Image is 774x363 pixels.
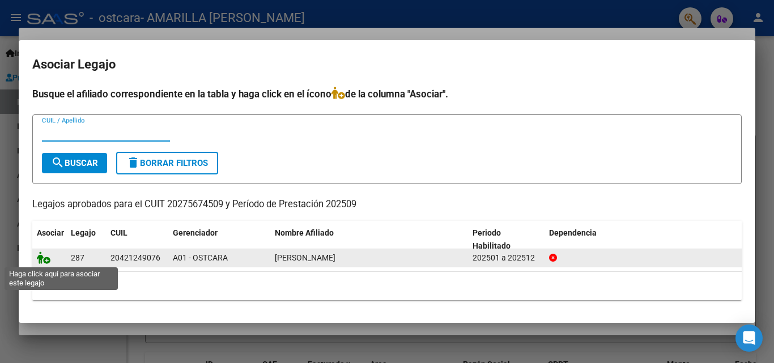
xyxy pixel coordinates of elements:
[473,251,540,264] div: 202501 a 202512
[735,324,763,352] div: Open Intercom Messenger
[549,228,597,237] span: Dependencia
[37,228,64,237] span: Asociar
[168,221,270,258] datatable-header-cell: Gerenciador
[32,198,742,212] p: Legajos aprobados para el CUIT 20275674509 y Período de Prestación 202509
[110,251,160,264] div: 20421249076
[270,221,468,258] datatable-header-cell: Nombre Afiliado
[71,253,84,262] span: 287
[468,221,545,258] datatable-header-cell: Periodo Habilitado
[71,228,96,237] span: Legajo
[173,228,218,237] span: Gerenciador
[126,156,140,169] mat-icon: delete
[545,221,742,258] datatable-header-cell: Dependencia
[473,228,511,250] span: Periodo Habilitado
[126,158,208,168] span: Borrar Filtros
[32,54,742,75] h2: Asociar Legajo
[275,253,335,262] span: GARCIA LUCAS SEBASTIAN
[275,228,334,237] span: Nombre Afiliado
[106,221,168,258] datatable-header-cell: CUIL
[66,221,106,258] datatable-header-cell: Legajo
[32,87,742,101] h4: Busque el afiliado correspondiente en la tabla y haga click en el ícono de la columna "Asociar".
[173,253,228,262] span: A01 - OSTCARA
[116,152,218,174] button: Borrar Filtros
[51,156,65,169] mat-icon: search
[110,228,127,237] span: CUIL
[42,153,107,173] button: Buscar
[32,272,742,300] div: 1 registros
[32,221,66,258] datatable-header-cell: Asociar
[51,158,98,168] span: Buscar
